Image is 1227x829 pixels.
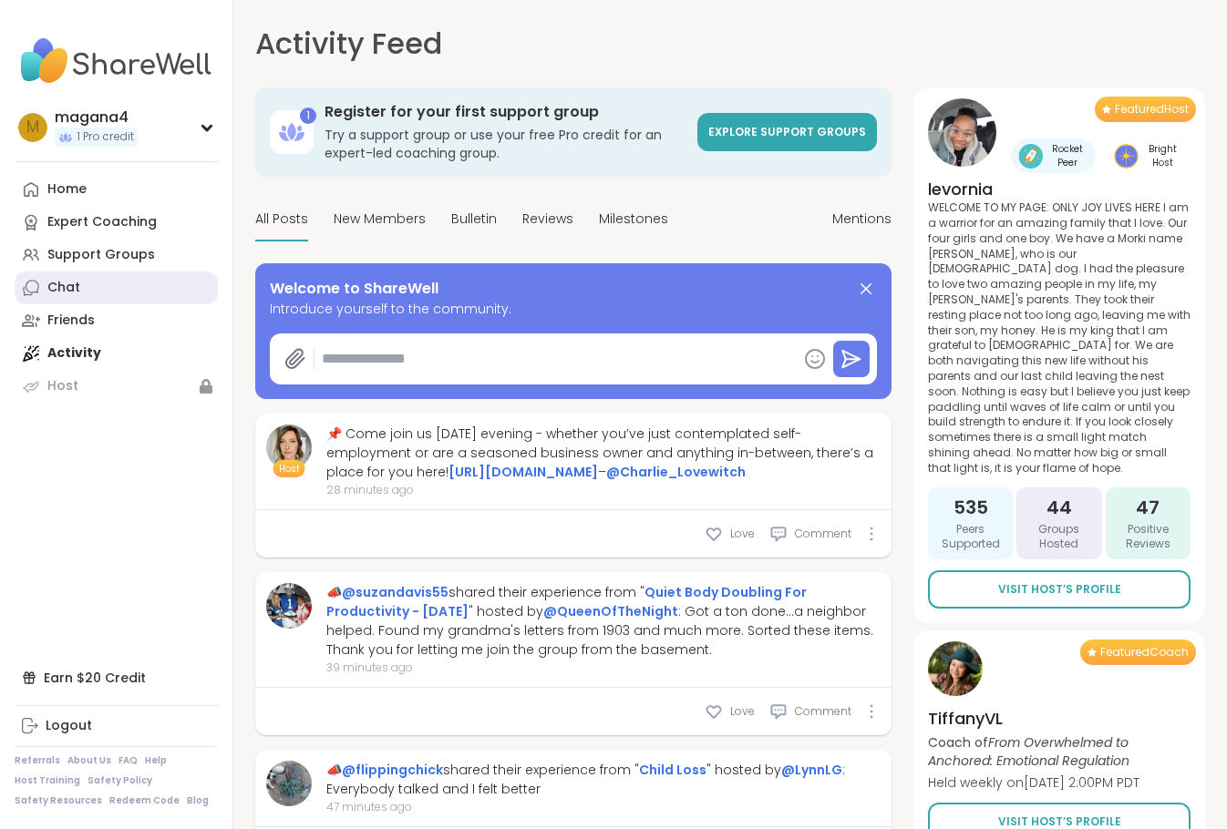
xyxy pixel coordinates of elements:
[15,173,218,206] a: Home
[47,377,78,395] div: Host
[342,761,443,779] a: @flippingchick
[77,129,134,145] span: 1 Pro credit
[451,210,497,229] span: Bulletin
[543,602,678,620] a: @QueenOfTheNight
[15,661,218,694] div: Earn $20 Credit
[449,463,598,481] a: [URL][DOMAIN_NAME]
[15,206,218,239] a: Expert Coaching
[1115,102,1189,117] span: Featured Host
[730,703,755,720] span: Love
[279,462,300,476] span: Host
[1047,495,1072,520] span: 44
[300,107,316,124] div: 1
[15,754,60,767] a: Referrals
[255,210,308,229] span: All Posts
[55,107,138,128] div: magana4
[928,733,1191,770] p: Coach of
[15,271,218,304] a: Chat
[928,570,1191,609] a: Visit Host’s Profile
[928,200,1191,476] p: WELCOME TO MY PAGE: ONLY JOY LIVES HERE I am a warrior for an amazing family that I love. Our fou...
[270,278,438,300] span: Welcome to ShareWell
[47,180,87,199] div: Home
[26,116,39,139] span: m
[266,761,312,806] img: flippingchick
[266,583,312,629] img: suzandavis55
[730,526,755,542] span: Love
[606,463,746,481] a: @Charlie_Lovewitch
[47,312,95,330] div: Friends
[326,761,881,799] div: 📣 shared their experience from " " hosted by : Everybody talked and I felt better
[325,102,686,122] h3: Register for your first support group
[708,124,866,139] span: Explore support groups
[832,210,892,229] span: Mentions
[326,583,881,660] div: 📣 shared their experience from " " hosted by : Got a ton done...a neighbor helped. Found my grand...
[47,213,157,231] div: Expert Coaching
[15,370,218,403] a: Host
[326,583,807,620] a: Quiet Body Doubling For Productivity - [DATE]
[326,425,881,482] div: 📌 Come join us [DATE] evening - whether you’ve just contemplated self-employment or are a seasone...
[47,279,80,297] div: Chat
[15,774,80,787] a: Host Training
[1018,144,1043,169] img: Rocket Peer
[46,717,92,735] div: Logout
[15,29,218,93] img: ShareWell Nav Logo
[781,761,842,779] a: @LynnLG
[928,98,996,167] img: levornia
[255,22,442,66] h1: Activity Feed
[928,733,1129,770] i: From Overwhelmed to Anchored: Emotional Regulation
[639,761,706,779] a: Child Loss
[928,178,1191,200] h4: levornia
[67,754,111,767] a: About Us
[15,239,218,271] a: Support Groups
[928,641,983,696] img: TiffanyVL
[795,703,851,720] span: Comment
[266,425,312,470] img: Charlie_Lovewitch
[1024,522,1094,553] span: Groups Hosted
[1100,645,1189,660] span: Featured Coach
[1113,522,1183,553] span: Positive Reviews
[119,754,138,767] a: FAQ
[145,754,167,767] a: Help
[599,210,668,229] span: Milestones
[1136,495,1160,520] span: 47
[795,526,851,542] span: Comment
[998,581,1121,598] span: Visit Host’s Profile
[325,126,686,162] h3: Try a support group or use your free Pro credit for an expert-led coaching group.
[1114,144,1139,169] img: Bright Host
[88,774,152,787] a: Safety Policy
[326,482,881,498] span: 28 minutes ago
[935,522,1005,553] span: Peers Supported
[334,210,426,229] span: New Members
[697,113,877,151] a: Explore support groups
[522,210,573,229] span: Reviews
[342,583,449,601] a: @suzandavis55
[15,304,218,337] a: Friends
[928,773,1191,792] p: Held weekly on [DATE] 2:00PM PDT
[326,799,881,815] span: 47 minutes ago
[928,707,1191,730] h4: TiffanyVL
[1047,142,1088,169] span: Rocket Peer
[187,794,209,807] a: Blog
[270,300,877,319] span: Introduce yourself to the community.
[15,710,218,742] a: Logout
[954,495,988,520] span: 535
[15,794,102,807] a: Safety Resources
[1142,142,1183,169] span: Bright Host
[109,794,180,807] a: Redeem Code
[47,246,155,264] div: Support Groups
[326,660,881,676] span: 39 minutes ago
